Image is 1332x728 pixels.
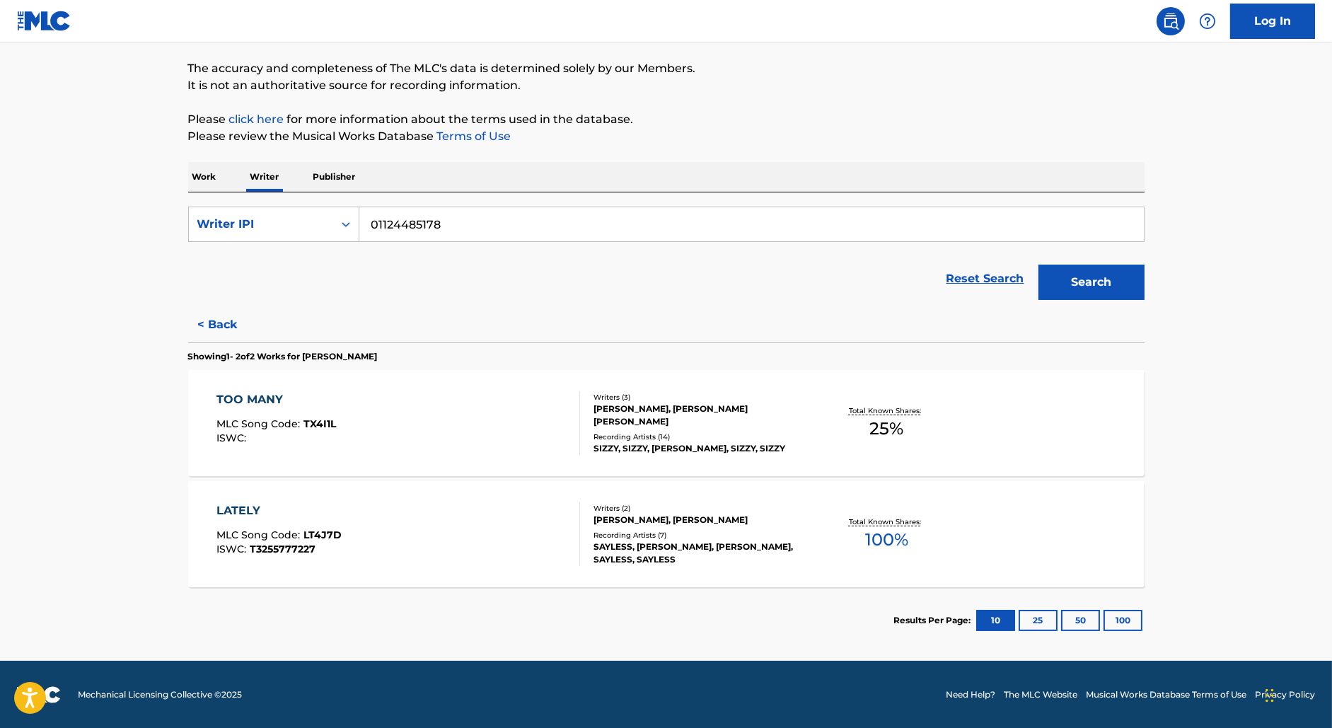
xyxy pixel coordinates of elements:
p: Please review the Musical Works Database [188,128,1145,145]
div: TOO MANY [216,391,336,408]
span: 100 % [865,527,908,553]
p: Total Known Shares: [849,405,925,416]
p: Publisher [309,162,360,192]
button: 25 [1019,610,1058,631]
p: Total Known Shares: [849,516,925,527]
a: Terms of Use [434,129,511,143]
p: Please for more information about the terms used in the database. [188,111,1145,128]
button: 10 [976,610,1015,631]
div: Recording Artists ( 7 ) [593,530,807,541]
span: LT4J7D [303,528,342,541]
div: [PERSON_NAME], [PERSON_NAME] [593,514,807,526]
span: 25 % [869,416,903,441]
p: Results Per Page: [894,614,975,627]
img: search [1162,13,1179,30]
button: 50 [1061,610,1100,631]
div: SIZZY, SIZZY, [PERSON_NAME], SIZZY, SIZZY [593,442,807,455]
span: ISWC : [216,543,250,555]
span: ISWC : [216,432,250,444]
a: TOO MANYMLC Song Code:TX4I1LISWC:Writers (3)[PERSON_NAME], [PERSON_NAME] [PERSON_NAME]Recording A... [188,370,1145,476]
a: Public Search [1157,7,1185,35]
div: Writers ( 2 ) [593,503,807,514]
span: TX4I1L [303,417,336,430]
button: < Back [188,307,273,342]
p: It is not an authoritative source for recording information. [188,77,1145,94]
div: Writers ( 3 ) [593,392,807,403]
span: MLC Song Code : [216,417,303,430]
a: Musical Works Database Terms of Use [1086,688,1246,701]
iframe: Chat Widget [1261,660,1332,728]
form: Search Form [188,207,1145,307]
div: SAYLESS, [PERSON_NAME], [PERSON_NAME], SAYLESS, SAYLESS [593,541,807,566]
a: The MLC Website [1004,688,1077,701]
a: Need Help? [946,688,995,701]
div: Drag [1266,674,1274,717]
img: help [1199,13,1216,30]
p: Showing 1 - 2 of 2 Works for [PERSON_NAME] [188,350,378,363]
button: 100 [1104,610,1142,631]
span: MLC Song Code : [216,528,303,541]
a: Reset Search [939,263,1031,294]
img: MLC Logo [17,11,71,31]
span: Mechanical Licensing Collective © 2025 [78,688,242,701]
span: T3255777227 [250,543,315,555]
a: Privacy Policy [1255,688,1315,701]
div: Writer IPI [197,216,325,233]
div: [PERSON_NAME], [PERSON_NAME] [PERSON_NAME] [593,403,807,428]
button: Search [1038,265,1145,300]
img: logo [17,686,61,703]
div: LATELY [216,502,342,519]
div: Help [1193,7,1222,35]
a: click here [229,112,284,126]
p: Work [188,162,221,192]
p: Writer [246,162,284,192]
a: Log In [1230,4,1315,39]
a: LATELYMLC Song Code:LT4J7DISWC:T3255777227Writers (2)[PERSON_NAME], [PERSON_NAME]Recording Artist... [188,481,1145,587]
div: Recording Artists ( 14 ) [593,432,807,442]
p: The accuracy and completeness of The MLC's data is determined solely by our Members. [188,60,1145,77]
